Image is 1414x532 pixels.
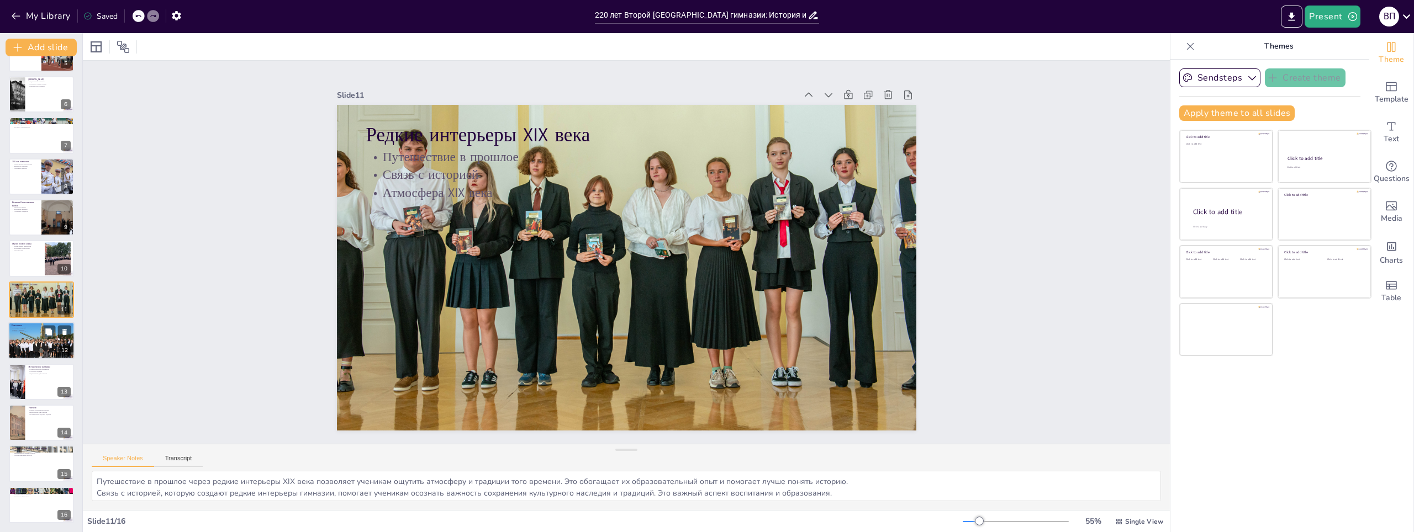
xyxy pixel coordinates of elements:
div: 6 [9,76,74,113]
div: 16 [9,487,74,523]
span: Questions [1374,173,1410,185]
button: Add slide [6,39,77,56]
div: Click to add text [1186,258,1211,261]
p: Научные исследования [28,85,71,87]
p: Историческое название [28,365,71,369]
div: 14 [9,405,74,441]
p: Атмосфера для обучения [12,124,71,126]
p: Сильные традиции [28,370,71,373]
p: Сохранение традиций [12,210,38,212]
p: 100 лет гимназии [12,160,38,163]
p: Воспитание патриотизма [12,247,41,249]
div: Click to add body [1193,225,1263,228]
div: Get real-time input from your audience [1369,152,1413,192]
div: 10 [57,264,71,274]
div: 15 [9,445,74,482]
p: Редкие интерьеры XIX века [12,283,71,286]
div: 10 [9,240,74,276]
div: Click to add title [1284,250,1363,254]
p: Участие известных артистов [12,454,71,456]
div: 7 [61,141,71,151]
div: 11 [57,305,71,315]
textarea: Путешествие в прошлое через редкие интерьеры XIX века позволяет ученикам ощутить атмосферу и трад... [92,471,1161,501]
div: Click to add text [1240,258,1265,261]
div: 6 [61,99,71,109]
p: Герои истории [12,249,41,251]
span: Text [1384,133,1399,145]
div: Click to add text [1186,143,1265,146]
p: Путешествие в прошлое [12,286,71,288]
div: 9 [9,199,74,236]
button: Export to PowerPoint [1281,6,1302,28]
p: Театральные постановки и вечера [12,453,71,455]
span: Table [1381,292,1401,304]
div: 13 [9,364,74,400]
p: Связь с историей [503,1,866,400]
p: Символ качества образования [28,368,71,370]
div: Click to add title [1186,135,1265,139]
button: Speaker Notes [92,455,154,467]
div: 13 [57,387,71,397]
div: Change the overall theme [1369,33,1413,73]
div: Click to add text [1287,166,1360,169]
p: Связь с семьями [12,329,71,331]
div: Add charts and graphs [1369,232,1413,272]
div: Add ready made slides [1369,73,1413,113]
button: В П [1379,6,1399,28]
p: Чтение памяти защитников [12,245,41,247]
span: Charts [1380,254,1403,267]
span: Theme [1379,54,1404,66]
div: Click to add text [1284,258,1319,261]
div: 12 [8,322,75,359]
p: Связь с историей [12,288,71,290]
div: Click to add text [1213,258,1238,261]
div: 8 [9,158,74,195]
div: 7 [9,117,74,153]
p: Центр культурной жизни [12,450,71,453]
button: Create theme [1265,68,1346,87]
div: Click to add title [1284,193,1363,197]
p: Вдохновение для учеников [28,373,71,375]
div: Saved [83,11,118,22]
div: Click to add title [1193,207,1264,216]
div: 8 [61,182,71,191]
div: 9 [61,222,71,232]
p: Уникальная атмосфера [12,331,71,333]
div: Add a table [1369,272,1413,311]
button: Delete Slide [58,326,71,339]
span: Position [117,40,130,54]
button: Present [1305,6,1360,28]
p: Поколения [12,324,71,327]
p: Выпускники гимназии [12,488,71,492]
div: Click to add title [1186,250,1265,254]
p: Атмосфера XIX века [489,13,852,412]
p: Значимость гимназии [12,165,38,167]
p: Великая Отечественная Война [12,201,38,207]
div: Add images, graphics, shapes or video [1369,192,1413,232]
p: Атмосфера единства [12,167,38,169]
p: Здание гимназии [12,119,71,123]
button: My Library [8,7,75,25]
div: В П [1379,7,1399,26]
p: Формирование будущих лидеров [28,413,71,416]
div: 55 % [1080,516,1106,526]
div: 5 [61,58,71,68]
p: Умные и знаменитые учителя [28,409,71,412]
p: Вдохновение учеников [28,81,71,83]
p: Вдохновение для учеников [28,411,71,413]
input: Insert title [595,7,808,23]
p: Вклад в развитие общества [12,493,71,496]
p: Передача традиций [12,327,71,329]
div: Slide 11 / 16 [87,516,963,526]
span: Template [1375,93,1408,105]
p: Героическое время [12,206,38,209]
p: Атмосфера XIX века [12,290,71,292]
p: Учителя [28,406,71,409]
div: 14 [57,428,71,438]
button: Sendsteps [1179,68,1260,87]
button: Duplicate Slide [42,326,55,339]
p: Значимый след в истории [28,83,71,85]
p: Уникальная архитектура [12,122,71,124]
div: 11 [9,281,74,318]
span: Single View [1125,517,1163,526]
